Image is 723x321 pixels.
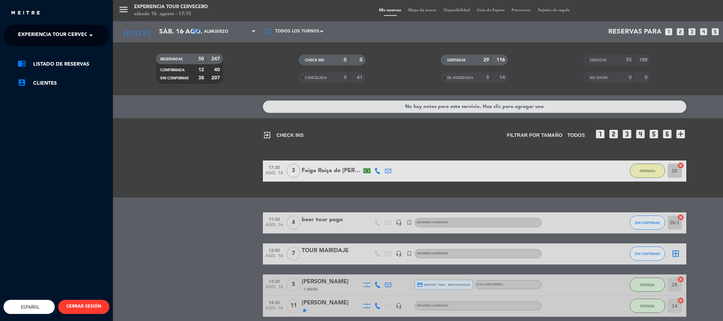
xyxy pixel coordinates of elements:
[18,59,26,68] i: chrome_reader_mode
[18,60,109,68] a: chrome_reader_modeListado de Reservas
[18,79,109,87] a: account_boxClientes
[11,11,41,16] img: MEITRE
[19,304,40,310] span: Español
[18,28,98,43] span: Experiencia Tour Cervecero
[18,78,26,87] i: account_box
[58,300,109,314] button: CERRAR SESIÓN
